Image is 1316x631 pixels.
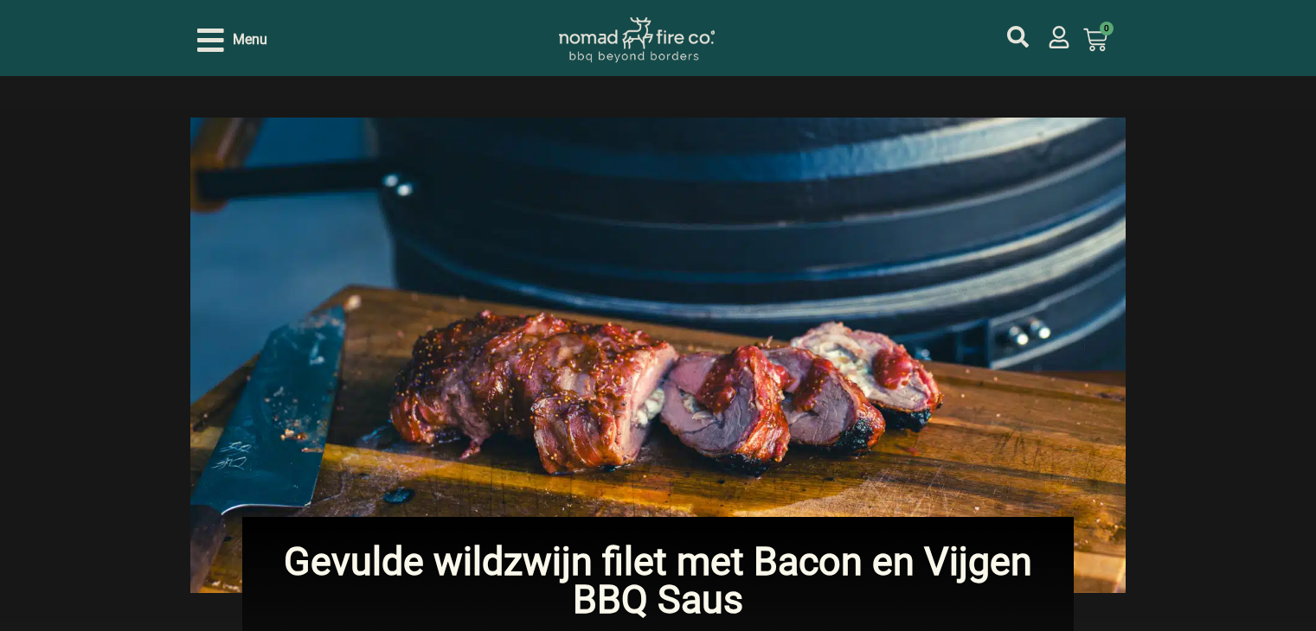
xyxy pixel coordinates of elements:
a: 0 [1062,17,1128,62]
span: Menu [233,29,267,50]
img: wildzwijn bbq recept [190,118,1126,593]
a: mijn account [1007,26,1029,48]
img: Nomad Logo [559,17,715,63]
h1: Gevulde wildzwijn filet met Bacon en Vijgen BBQ Saus [268,543,1048,621]
a: mijn account [1048,26,1070,48]
span: 0 [1100,22,1114,35]
div: Open/Close Menu [197,25,267,55]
